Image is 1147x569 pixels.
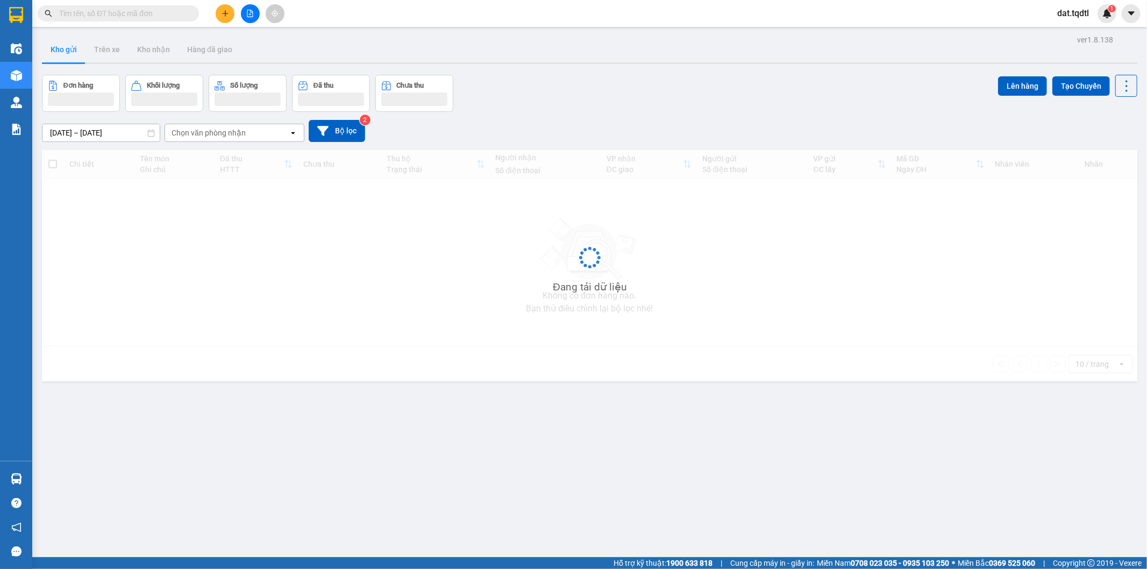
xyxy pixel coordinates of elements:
button: Kho gửi [42,37,86,62]
span: | [1043,557,1045,569]
img: warehouse-icon [11,43,22,54]
svg: open [289,129,297,137]
span: Miền Nam [817,557,949,569]
button: caret-down [1122,4,1141,23]
img: warehouse-icon [11,97,22,108]
span: copyright [1087,559,1095,567]
div: ver 1.8.138 [1077,34,1113,46]
div: Đơn hàng [63,82,93,89]
span: Hỗ trợ kỹ thuật: [614,557,713,569]
img: warehouse-icon [11,473,22,485]
button: Kho nhận [129,37,179,62]
span: search [45,10,52,17]
div: Số lượng [230,82,258,89]
span: aim [271,10,279,17]
button: Trên xe [86,37,129,62]
strong: 1900 633 818 [666,559,713,567]
div: Chọn văn phòng nhận [172,127,246,138]
div: Đã thu [314,82,333,89]
img: warehouse-icon [11,70,22,81]
sup: 2 [360,115,371,125]
span: notification [11,522,22,532]
span: Miền Bắc [958,557,1035,569]
div: Đang tải dữ liệu [553,279,626,295]
button: Hàng đã giao [179,37,241,62]
span: file-add [246,10,254,17]
img: icon-new-feature [1102,9,1112,18]
span: plus [222,10,229,17]
span: 1 [1110,5,1114,12]
span: Cung cấp máy in - giấy in: [730,557,814,569]
img: solution-icon [11,124,22,135]
button: Lên hàng [998,76,1047,96]
input: Select a date range. [42,124,160,141]
button: aim [266,4,284,23]
div: Chưa thu [397,82,424,89]
button: file-add [241,4,260,23]
button: Khối lượng [125,75,203,112]
button: Đã thu [292,75,370,112]
button: Chưa thu [375,75,453,112]
span: caret-down [1127,9,1136,18]
sup: 1 [1108,5,1116,12]
span: question-circle [11,498,22,508]
span: ⚪️ [952,561,955,565]
button: Tạo Chuyến [1052,76,1110,96]
span: dat.tqdtl [1049,6,1098,20]
span: message [11,546,22,557]
button: Số lượng [209,75,287,112]
input: Tìm tên, số ĐT hoặc mã đơn [59,8,186,19]
img: logo-vxr [9,7,23,23]
button: Đơn hàng [42,75,120,112]
strong: 0369 525 060 [989,559,1035,567]
strong: 0708 023 035 - 0935 103 250 [851,559,949,567]
span: | [721,557,722,569]
div: Khối lượng [147,82,180,89]
button: plus [216,4,234,23]
button: Bộ lọc [309,120,365,142]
